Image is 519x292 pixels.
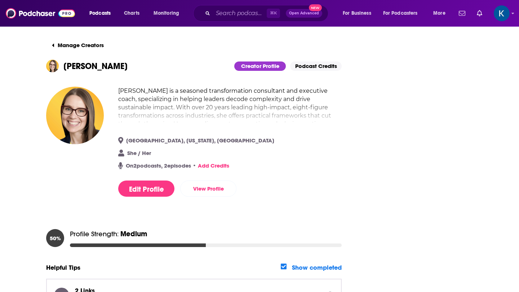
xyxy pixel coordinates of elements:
[120,229,147,238] span: Medium
[338,8,380,19] button: open menu
[46,87,104,144] img: Kate Gory
[46,222,342,252] button: 50%Profile Strength: Medium
[309,4,322,11] span: New
[494,5,510,21] button: Show profile menu
[267,9,280,18] span: ⌘ K
[124,8,139,18] span: Charts
[383,8,418,18] span: For Podcasters
[118,181,174,197] button: Edit Profile
[286,9,322,18] button: Open AdvancedNew
[84,8,120,19] button: open menu
[290,61,342,71] a: Podcast Credits
[118,87,342,161] h2: [PERSON_NAME] is a seasoned transformation consultant and executive coach, specializing in helpin...
[474,7,485,19] a: Show notifications dropdown
[200,5,335,22] div: Search podcasts, credits, & more...
[46,264,80,272] h3: Helpful Tips
[46,60,128,72] button: [PERSON_NAME]
[428,8,454,19] button: open menu
[6,6,75,20] img: Podchaser - Follow, Share and Rate Podcasts
[289,12,319,15] span: Open Advanced
[378,8,428,19] button: open menu
[119,8,144,19] a: Charts
[234,61,286,71] button: Creator Profile
[46,229,64,247] div: 50 %
[343,8,371,18] span: For Business
[281,264,342,272] button: show-completed-tasksShow completed
[292,264,342,272] label: Show completed
[46,60,59,72] img: Kate Gory
[46,38,110,53] button: Manage Creators
[198,162,229,169] a: Add Credits
[433,8,445,18] span: More
[456,7,468,19] a: Show notifications dropdown
[126,162,229,169] span: On 2 podcasts, 2 episodes •
[494,5,510,21] img: User Profile
[89,8,111,18] span: Podcasts
[148,8,188,19] button: open menu
[63,61,128,72] h1: [PERSON_NAME]
[180,181,236,197] a: View Profile
[126,137,274,144] div: [GEOGRAPHIC_DATA], [US_STATE], [GEOGRAPHIC_DATA]
[127,150,151,156] div: She / Her
[70,229,147,238] div: Profile Strength:
[46,38,110,60] a: Manage Creators
[213,8,267,19] input: Search podcasts, credits, & more...
[154,8,179,18] span: Monitoring
[494,5,510,21] span: Logged in as kate89878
